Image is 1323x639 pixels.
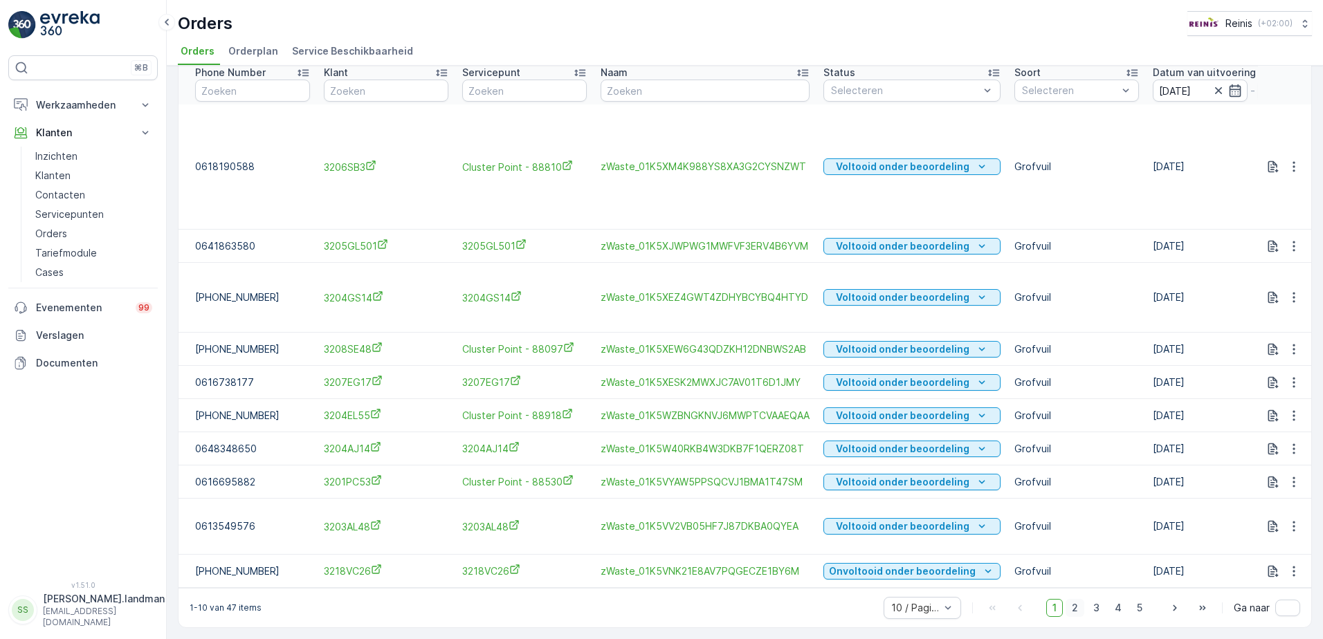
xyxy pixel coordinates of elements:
[35,227,67,241] p: Orders
[30,166,158,185] a: Klanten
[35,266,64,279] p: Cases
[324,519,448,534] a: 3203AL48
[1014,160,1139,174] p: Grofvuil
[195,80,310,102] input: Zoeken
[601,66,628,80] p: Naam
[43,606,165,628] p: [EMAIL_ADDRESS][DOMAIN_NAME]
[462,290,587,305] a: 3204GS14
[1225,17,1252,30] p: Reinis
[1014,66,1041,80] p: Soort
[1066,599,1084,617] span: 2
[30,243,158,263] a: Tariefmodule
[36,301,127,315] p: Evenementen
[1131,599,1149,617] span: 5
[601,409,810,423] a: zWaste_01K5WZBNGKNVJ6MWPTCVAAEQAA
[324,375,448,389] a: 3207EG17
[823,158,1001,175] button: Voltooid onder beoordeling
[324,160,448,174] a: 3206SB3
[195,376,310,389] p: 0616738177
[43,592,165,606] p: [PERSON_NAME].landman
[8,294,158,322] a: Evenementen99
[30,147,158,166] a: Inzichten
[1234,601,1270,615] span: Ga naar
[36,356,152,370] p: Documenten
[195,290,310,304] p: [PHONE_NUMBER]
[836,519,969,533] p: Voltooid onder beoordeling
[8,119,158,147] button: Klanten
[462,342,587,356] a: Cluster Point - 88097
[35,207,104,221] p: Servicepunten
[462,519,587,534] span: 3203AL48
[195,342,310,356] p: [PHONE_NUMBER]
[324,290,448,305] a: 3204GS14
[324,441,448,456] a: 3204AJ14
[601,160,810,174] span: zWaste_01K5XM4K988YS8XA3G2CYSNZWT
[462,441,587,456] a: 3204AJ14
[195,519,310,533] p: 0613549576
[462,160,587,174] span: Cluster Point - 88810
[324,239,448,253] a: 3205GL501
[324,564,448,578] a: 3218VC26
[36,126,130,140] p: Klanten
[836,290,969,304] p: Voltooid onder beoordeling
[1153,66,1256,80] p: Datum van uitvoering
[1187,16,1220,31] img: Reinis-Logo-Vrijstaand_Tekengebied-1-copy2_aBO4n7j.png
[601,564,810,578] a: zWaste_01K5VNK21E8AV7PQGECZE1BY6M
[292,44,413,58] span: Service Beschikbaarheid
[228,44,278,58] span: Orderplan
[324,408,448,423] a: 3204EL55
[823,66,855,80] p: Status
[601,475,810,489] a: zWaste_01K5VYAW5PPSQCVJ1BMA1T47SM
[836,442,969,456] p: Voltooid onder beoordeling
[1014,342,1139,356] p: Grofvuil
[1014,475,1139,489] p: Grofvuil
[195,66,266,80] p: Phone Number
[181,44,215,58] span: Orders
[195,409,310,423] p: [PHONE_NUMBER]
[1258,18,1293,29] p: ( +02:00 )
[601,376,810,389] a: zWaste_01K5XESK2MWXJC7AV01T6D1JMY
[134,62,148,73] p: ⌘B
[1014,519,1139,533] p: Grofvuil
[1022,84,1117,98] p: Selecteren
[30,205,158,224] a: Servicepunten
[35,169,71,183] p: Klanten
[601,342,810,356] a: zWaste_01K5XEW6G43QDZKH12DNBWS2AB
[601,442,810,456] span: zWaste_01K5W40RKB4W3DKB7F1QERZ08T
[601,290,810,304] span: zWaste_01K5XEZ4GWT4ZDHYBCYBQ4HTYD
[1153,80,1248,102] input: dd/mm/yyyy
[823,563,1001,580] button: Onvoltooid onder beoordeling
[324,474,448,489] a: 3201PC53
[30,263,158,282] a: Cases
[836,376,969,389] p: Voltooid onder beoordeling
[324,342,448,356] a: 3208SE48
[836,409,969,423] p: Voltooid onder beoordeling
[462,239,587,253] span: 3205GL501
[8,91,158,119] button: Werkzaamheden
[836,160,969,174] p: Voltooid onder beoordeling
[462,408,587,423] a: Cluster Point - 88918
[823,289,1001,306] button: Voltooid onder beoordeling
[601,519,810,533] a: zWaste_01K5VV2VB05HF7J87DKBA0QYEA
[12,599,34,621] div: SS
[462,375,587,389] span: 3207EG17
[324,80,448,102] input: Zoeken
[829,564,976,578] p: Onvoltooid onder beoordeling
[462,80,587,102] input: Zoeken
[823,238,1001,254] button: Voltooid onder beoordeling
[195,475,310,489] p: 0616695882
[823,407,1001,424] button: Voltooid onder beoordeling
[601,239,810,253] span: zWaste_01K5XJWPWG1MWFVF3ERV4B6YVM
[823,341,1001,358] button: Voltooid onder beoordeling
